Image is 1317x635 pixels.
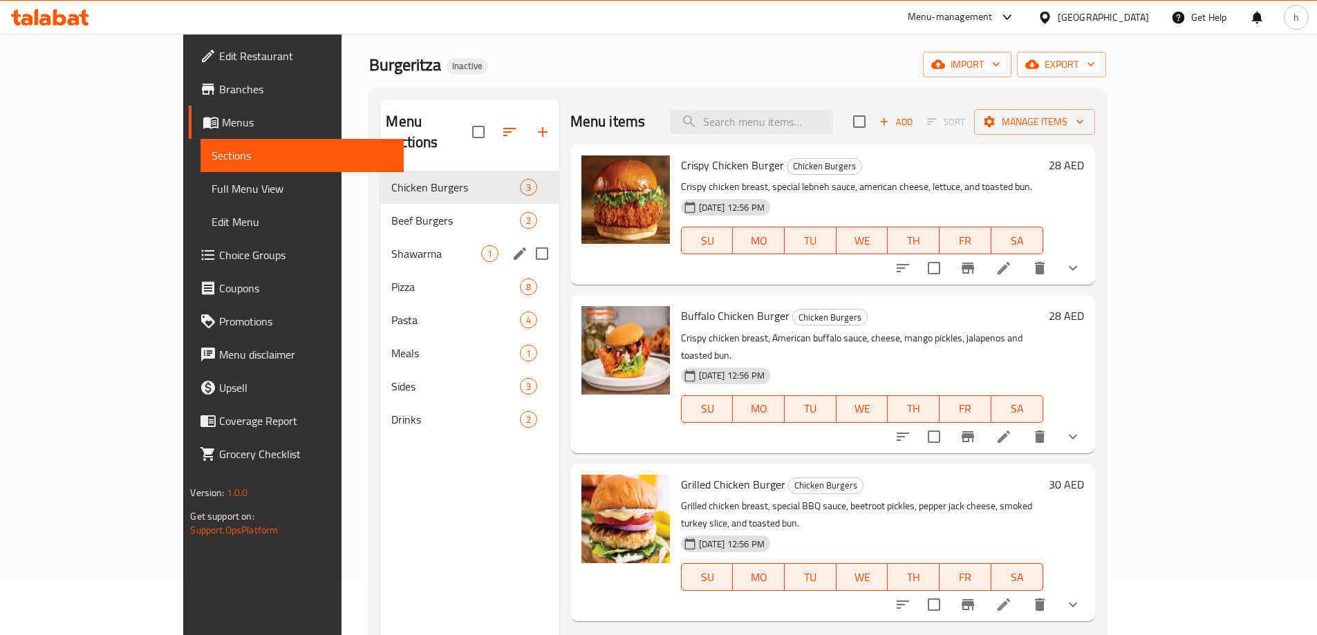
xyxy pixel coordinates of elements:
[738,399,779,419] span: MO
[733,395,785,423] button: MO
[1293,10,1299,25] span: h
[738,567,779,587] span: MO
[790,567,831,587] span: TU
[787,158,862,175] div: Chicken Burgers
[985,113,1084,131] span: Manage items
[391,411,519,428] span: Drinks
[482,247,498,260] span: 1
[974,109,1095,135] button: Manage items
[380,237,559,270] div: Shawarma1edit
[200,172,403,205] a: Full Menu View
[792,309,868,325] div: Chicken Burgers
[693,201,770,214] span: [DATE] 12:56 PM
[510,243,530,264] button: edit
[380,403,559,436] div: Drinks2
[391,212,519,229] span: Beef Burgers
[1056,420,1090,453] button: show more
[212,147,392,164] span: Sections
[219,247,392,263] span: Choice Groups
[521,181,536,194] span: 3
[790,231,831,251] span: TU
[1023,588,1056,621] button: delete
[481,245,498,262] div: items
[997,231,1038,251] span: SA
[520,345,537,361] div: items
[996,596,1012,613] a: Edit menu item
[212,180,392,197] span: Full Menu View
[681,227,734,254] button: SU
[785,227,837,254] button: TU
[219,280,392,296] span: Coupons
[1049,475,1084,494] h6: 30 AED
[190,484,224,502] span: Version:
[521,281,536,294] span: 8
[888,563,940,591] button: TH
[1056,252,1090,285] button: show more
[189,106,403,139] a: Menus
[923,52,1011,77] button: import
[681,563,734,591] button: SU
[386,111,471,153] h2: Menu sections
[391,345,519,361] span: Meals
[521,347,536,360] span: 1
[991,395,1043,423] button: SA
[189,39,403,73] a: Edit Restaurant
[886,252,919,285] button: sort-choices
[845,107,874,136] span: Select section
[189,305,403,338] a: Promotions
[190,521,278,539] a: Support.OpsPlatform
[951,420,984,453] button: Branch-specific-item
[940,563,991,591] button: FR
[1017,52,1106,77] button: export
[189,371,403,404] a: Upsell
[681,474,785,495] span: Grilled Chicken Burger
[842,231,883,251] span: WE
[200,205,403,238] a: Edit Menu
[219,313,392,330] span: Promotions
[1023,420,1056,453] button: delete
[789,477,863,493] span: Chicken Burgers
[940,395,991,423] button: FR
[991,227,1043,254] button: SA
[842,399,883,419] span: WE
[893,231,934,251] span: TH
[521,413,536,426] span: 2
[380,303,559,337] div: Pasta4
[733,563,785,591] button: MO
[793,310,867,325] span: Chicken Burgers
[874,111,918,133] span: Add item
[219,446,392,462] span: Grocery Checklist
[190,507,254,525] span: Get support on:
[837,563,888,591] button: WE
[888,227,940,254] button: TH
[391,278,519,295] span: Pizza
[670,110,833,134] input: search
[951,252,984,285] button: Branch-specific-item
[918,111,974,133] span: Select section first
[886,420,919,453] button: sort-choices
[520,411,537,428] div: items
[189,404,403,437] a: Coverage Report
[1065,596,1081,613] svg: Show Choices
[996,428,1012,445] a: Edit menu item
[189,437,403,471] a: Grocery Checklist
[212,214,392,230] span: Edit Menu
[919,590,949,619] span: Select to update
[733,227,785,254] button: MO
[391,179,519,196] span: Chicken Burgers
[219,413,392,429] span: Coverage Report
[908,9,993,26] div: Menu-management
[189,238,403,272] a: Choice Groups
[997,399,1038,419] span: SA
[520,278,537,295] div: items
[1065,260,1081,276] svg: Show Choices
[391,312,519,328] div: Pasta
[380,171,559,204] div: Chicken Burgers3
[1056,588,1090,621] button: show more
[227,484,248,502] span: 1.0.0
[391,245,480,262] span: Shawarma
[888,395,940,423] button: TH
